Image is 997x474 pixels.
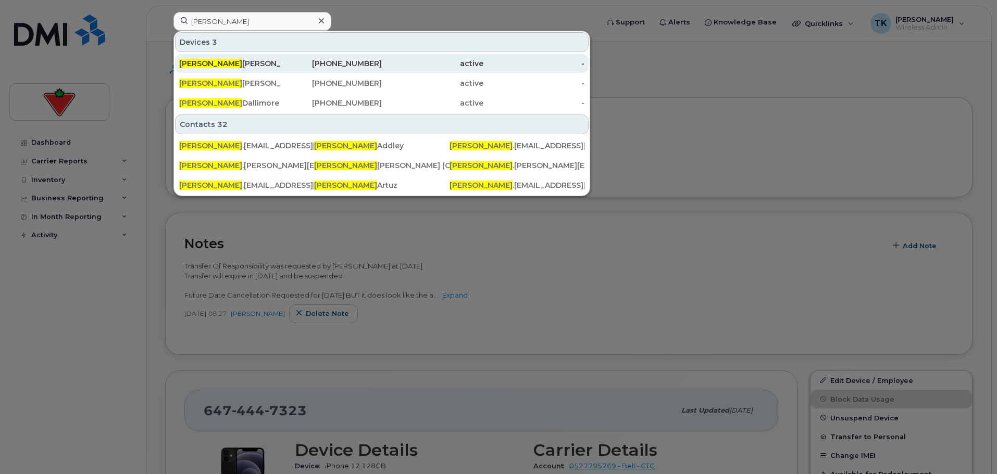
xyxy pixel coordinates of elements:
a: [PERSON_NAME].[EMAIL_ADDRESS][DOMAIN_NAME][PERSON_NAME]Artuz[PERSON_NAME].[EMAIL_ADDRESS][DOMAIN_... [175,176,589,195]
div: .[EMAIL_ADDRESS][DOMAIN_NAME] [450,180,584,190]
span: [PERSON_NAME] [179,98,242,108]
span: [PERSON_NAME] [450,141,513,150]
span: [PERSON_NAME] [179,141,242,150]
span: [PERSON_NAME] [179,79,242,88]
span: [PERSON_NAME] [450,161,513,170]
div: Dallimore [179,98,281,108]
div: Contacts [175,114,589,134]
div: Addley [314,140,449,151]
div: Devices [175,32,589,52]
div: - [483,98,585,108]
span: 32 [217,119,228,130]
div: .[PERSON_NAME][EMAIL_ADDRESS][DOMAIN_NAME] [450,160,584,171]
a: [PERSON_NAME].[PERSON_NAME][EMAIL_ADDRESS][DOMAIN_NAME][PERSON_NAME][PERSON_NAME] (On Leave)[PERS... [175,156,589,175]
span: [PERSON_NAME] [179,181,242,190]
div: .[EMAIL_ADDRESS][DOMAIN_NAME] [450,140,584,151]
div: active [382,98,483,108]
span: [PERSON_NAME] [450,181,513,190]
span: [PERSON_NAME] [314,141,377,150]
div: active [382,78,483,88]
div: [PHONE_NUMBER] [281,78,382,88]
span: [PERSON_NAME] [179,161,242,170]
a: [PERSON_NAME]Dallimore[PHONE_NUMBER]active- [175,94,589,112]
div: [PERSON_NAME] (On Leave) [314,160,449,171]
span: [PERSON_NAME] [314,181,377,190]
a: [PERSON_NAME][PERSON_NAME][PHONE_NUMBER]active- [175,54,589,73]
div: active [382,58,483,69]
span: [PERSON_NAME] [179,59,242,68]
div: Artuz [314,180,449,190]
a: [PERSON_NAME].[EMAIL_ADDRESS][DOMAIN_NAME][PERSON_NAME]Addley[PERSON_NAME].[EMAIL_ADDRESS][DOMAIN... [175,136,589,155]
div: [PHONE_NUMBER] [281,98,382,108]
div: [PERSON_NAME] [179,58,281,69]
div: - [483,78,585,88]
div: [PHONE_NUMBER] [281,58,382,69]
div: .[EMAIL_ADDRESS][DOMAIN_NAME] [179,140,314,151]
div: [PERSON_NAME] [179,78,281,88]
div: .[EMAIL_ADDRESS][DOMAIN_NAME] [179,180,314,190]
span: 3 [212,37,217,47]
a: [PERSON_NAME][PERSON_NAME][PHONE_NUMBER]active- [175,74,589,93]
div: - [483,58,585,69]
div: .[PERSON_NAME][EMAIL_ADDRESS][DOMAIN_NAME] [179,160,314,171]
span: [PERSON_NAME] [314,161,377,170]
